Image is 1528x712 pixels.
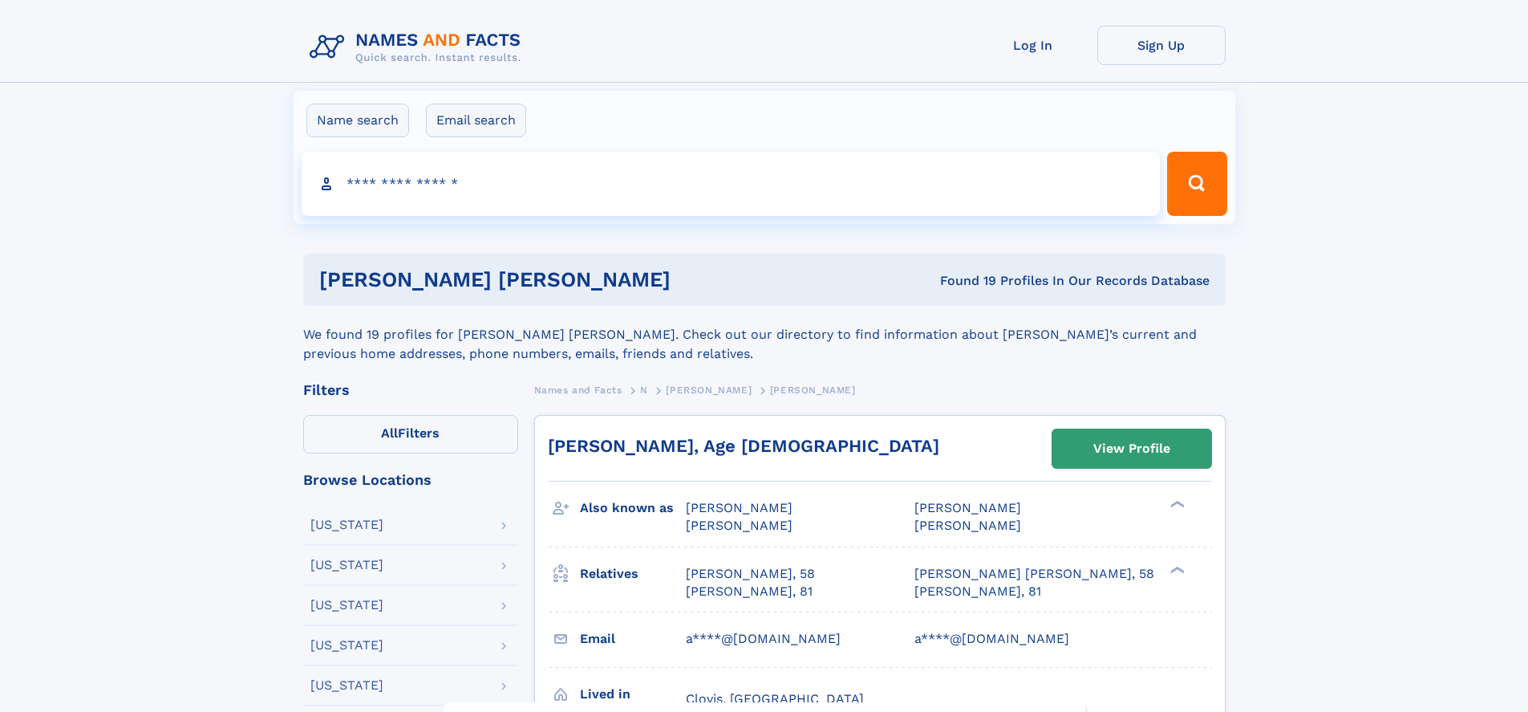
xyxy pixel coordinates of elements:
[914,583,1041,600] a: [PERSON_NAME], 81
[1097,26,1226,65] a: Sign Up
[914,518,1021,533] span: [PERSON_NAME]
[666,380,752,400] a: [PERSON_NAME]
[310,639,383,652] div: [US_STATE]
[666,384,752,396] span: [PERSON_NAME]
[426,104,526,137] label: Email search
[303,383,518,397] div: Filters
[914,565,1154,583] a: [PERSON_NAME] [PERSON_NAME], 58
[310,679,383,692] div: [US_STATE]
[969,26,1097,65] a: Log In
[534,380,622,400] a: Names and Facts
[303,473,518,487] div: Browse Locations
[686,565,815,583] a: [PERSON_NAME], 58
[686,691,864,706] span: Clovis, [GEOGRAPHIC_DATA]
[1166,499,1186,510] div: ❯
[310,599,383,612] div: [US_STATE]
[310,519,383,531] div: [US_STATE]
[1052,429,1211,468] a: View Profile
[302,152,1161,216] input: search input
[1166,564,1186,575] div: ❯
[303,415,518,454] label: Filters
[686,500,792,515] span: [PERSON_NAME]
[306,104,409,137] label: Name search
[580,681,686,708] h3: Lived in
[805,272,1210,290] div: Found 19 Profiles In Our Records Database
[580,560,686,588] h3: Relatives
[1167,152,1226,216] button: Search Button
[381,425,398,441] span: All
[310,559,383,572] div: [US_STATE]
[319,270,805,290] h1: [PERSON_NAME] [PERSON_NAME]
[303,26,534,69] img: Logo Names and Facts
[686,583,813,600] a: [PERSON_NAME], 81
[580,625,686,653] h3: Email
[686,518,792,533] span: [PERSON_NAME]
[580,494,686,522] h3: Also known as
[640,384,648,396] span: N
[303,306,1226,364] div: We found 19 profiles for [PERSON_NAME] [PERSON_NAME]. Check out our directory to find information...
[914,500,1021,515] span: [PERSON_NAME]
[640,380,648,400] a: N
[770,384,856,396] span: [PERSON_NAME]
[1093,430,1170,467] div: View Profile
[548,436,939,456] a: [PERSON_NAME], Age [DEMOGRAPHIC_DATA]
